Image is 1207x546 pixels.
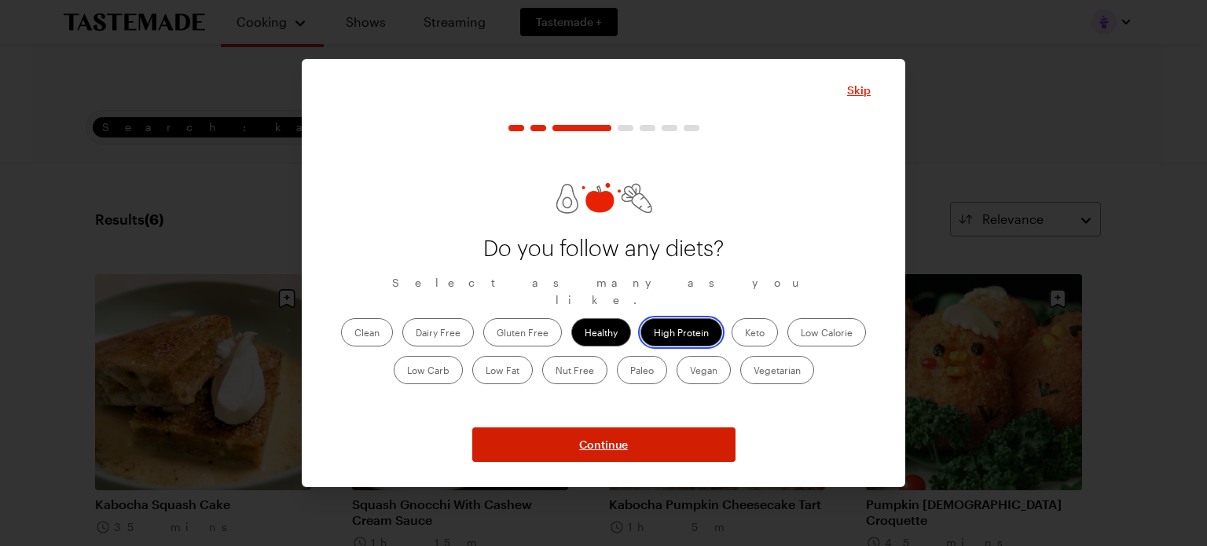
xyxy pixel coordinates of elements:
p: Do you follow any diets? [478,236,729,262]
label: Low Carb [394,356,463,384]
label: Healthy [571,318,631,346]
label: Keto [732,318,778,346]
label: Clean [341,318,393,346]
button: Close [847,82,871,98]
label: Vegetarian [740,356,814,384]
label: Paleo [617,356,667,384]
label: Low Fat [472,356,533,384]
span: Skip [847,82,871,98]
span: Continue [579,437,628,453]
p: Select as many as you like. [336,274,871,309]
label: Vegan [677,356,731,384]
label: Gluten Free [483,318,562,346]
label: High Protein [640,318,722,346]
label: Nut Free [542,356,607,384]
label: Dairy Free [402,318,474,346]
label: Low Calorie [787,318,866,346]
button: NextStepButton [472,427,736,462]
